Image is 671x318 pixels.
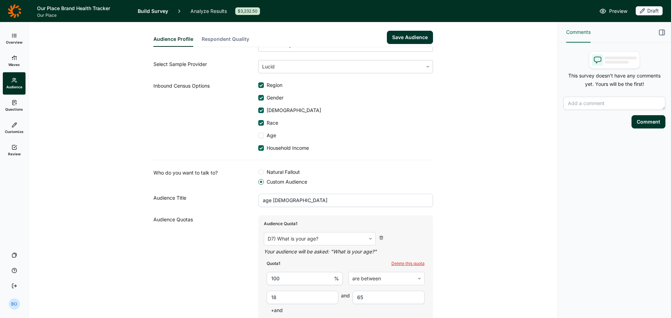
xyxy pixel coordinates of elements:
span: Household Income [264,145,309,151]
div: BO [9,298,20,310]
span: Age [264,132,276,139]
button: Comment [632,115,665,128]
div: Inbound Census Options [153,82,258,151]
span: Custom Audience [264,178,307,185]
button: Respondent Quality [202,36,249,47]
a: Waves [3,50,26,72]
button: Draft [636,6,663,16]
input: ex: Age Range [258,194,433,207]
span: Preview [609,7,627,15]
div: Draft [636,6,663,15]
div: $3,232.50 [235,7,260,15]
a: Preview [599,7,627,15]
span: Waves [8,62,20,67]
div: Quota 1 [267,261,280,266]
div: Your audience will be asked: " What is your age? " [264,248,427,255]
span: Customize [5,129,23,134]
div: Delete this quota [391,261,425,266]
div: Delete Quota [378,235,384,241]
span: Questions [5,107,23,112]
button: Comments [566,22,591,43]
span: Race [264,119,278,126]
div: Audience Title [153,194,258,207]
a: Customize [3,117,26,139]
a: Overview [3,28,26,50]
h1: Our Place Brand Health Tracker [37,4,129,13]
span: Natural Fallout [264,169,300,176]
a: Review [3,139,26,162]
button: Save Audience [387,31,433,44]
span: Overview [6,40,22,45]
span: Our Place [37,13,129,18]
span: Region [264,82,282,89]
span: Audience Profile [153,36,193,43]
div: % [333,275,340,282]
span: [DEMOGRAPHIC_DATA] [264,107,321,114]
div: Who do you want to talk to? [153,169,258,185]
p: This survey doesn't have any comments yet. Yours will be the first! [563,72,665,88]
span: Review [8,151,21,156]
div: Select Sample Provider [153,60,258,73]
div: Audience Quota 1 [264,221,427,227]
span: and [341,292,350,304]
button: +and [267,305,287,315]
a: Questions [3,95,26,117]
a: Audience [3,72,26,95]
span: Gender [264,94,283,101]
span: Comments [566,28,591,36]
span: Audience [6,84,22,89]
